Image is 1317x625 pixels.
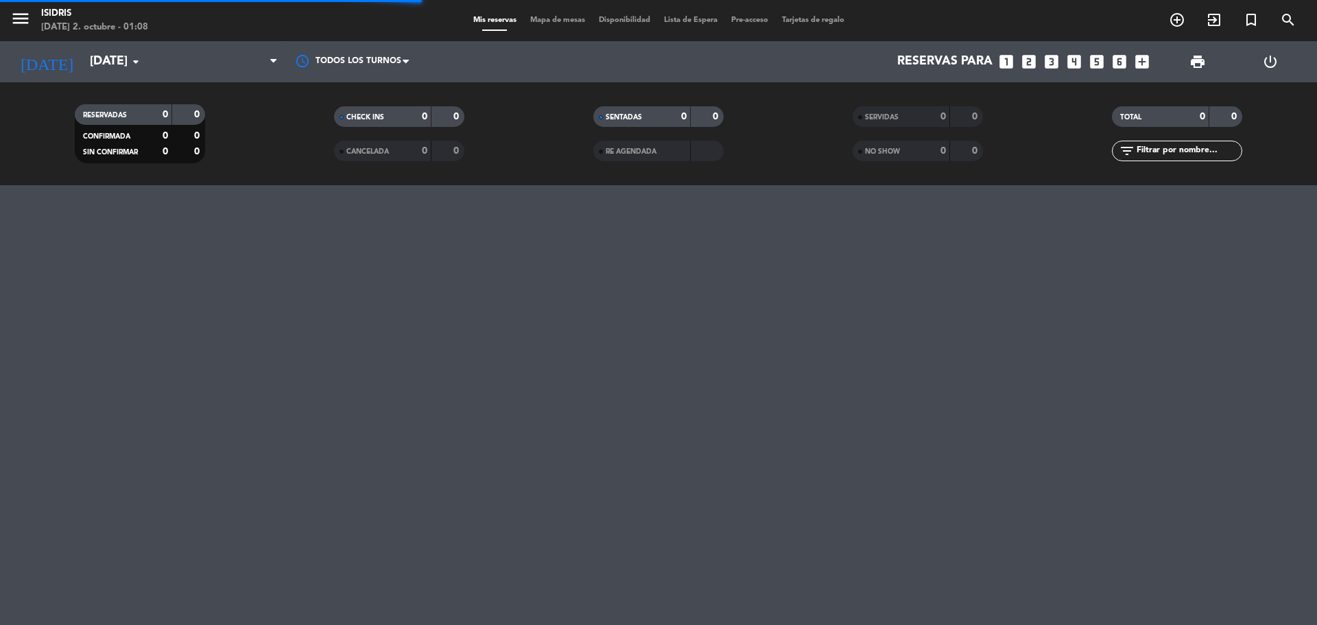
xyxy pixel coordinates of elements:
[83,133,130,140] span: CONFIRMADA
[897,55,993,69] span: Reservas para
[657,16,724,24] span: Lista de Espera
[1120,114,1141,121] span: TOTAL
[194,110,202,119] strong: 0
[422,112,427,121] strong: 0
[1234,41,1307,82] div: LOG OUT
[1133,53,1151,71] i: add_box
[681,112,687,121] strong: 0
[865,148,900,155] span: NO SHOW
[940,112,946,121] strong: 0
[163,110,168,119] strong: 0
[346,114,384,121] span: CHECK INS
[972,112,980,121] strong: 0
[1243,12,1259,28] i: turned_in_not
[194,131,202,141] strong: 0
[775,16,851,24] span: Tarjetas de regalo
[1043,53,1060,71] i: looks_3
[972,146,980,156] strong: 0
[724,16,775,24] span: Pre-acceso
[83,112,127,119] span: RESERVADAS
[1189,54,1206,70] span: print
[194,147,202,156] strong: 0
[940,146,946,156] strong: 0
[346,148,389,155] span: CANCELADA
[453,146,462,156] strong: 0
[1020,53,1038,71] i: looks_two
[422,146,427,156] strong: 0
[1135,143,1242,158] input: Filtrar por nombre...
[10,8,31,34] button: menu
[466,16,523,24] span: Mis reservas
[1065,53,1083,71] i: looks_4
[163,131,168,141] strong: 0
[128,54,144,70] i: arrow_drop_down
[41,7,148,21] div: isidris
[10,47,83,77] i: [DATE]
[1119,143,1135,159] i: filter_list
[1111,53,1128,71] i: looks_6
[606,114,642,121] span: SENTADAS
[865,114,899,121] span: SERVIDAS
[523,16,592,24] span: Mapa de mesas
[1200,112,1205,121] strong: 0
[453,112,462,121] strong: 0
[1088,53,1106,71] i: looks_5
[606,148,656,155] span: RE AGENDADA
[713,112,721,121] strong: 0
[10,8,31,29] i: menu
[83,149,138,156] span: SIN CONFIRMAR
[41,21,148,34] div: [DATE] 2. octubre - 01:08
[1231,112,1239,121] strong: 0
[1169,12,1185,28] i: add_circle_outline
[163,147,168,156] strong: 0
[1206,12,1222,28] i: exit_to_app
[592,16,657,24] span: Disponibilidad
[1262,54,1279,70] i: power_settings_new
[1280,12,1296,28] i: search
[997,53,1015,71] i: looks_one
